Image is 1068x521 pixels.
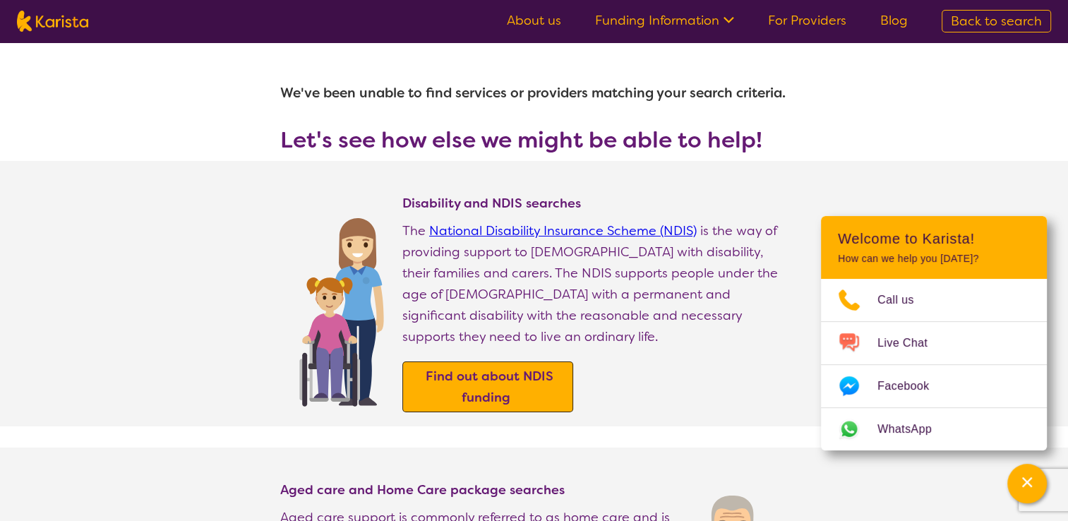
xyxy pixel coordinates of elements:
p: The is the way of providing support to [DEMOGRAPHIC_DATA] with disability, their families and car... [402,220,788,347]
h4: Aged care and Home Care package searches [280,481,676,498]
a: For Providers [768,12,846,29]
span: Live Chat [877,333,944,354]
a: About us [507,12,561,29]
a: Back to search [942,10,1051,32]
span: Call us [877,289,931,311]
span: Facebook [877,376,946,397]
h3: Let's see how else we might be able to help! [280,127,788,152]
b: Find out about NDIS funding [426,368,553,406]
img: Karista logo [17,11,88,32]
div: Channel Menu [821,216,1047,450]
button: Channel Menu [1007,464,1047,503]
a: National Disability Insurance Scheme (NDIS) [429,222,697,239]
p: How can we help you [DATE]? [838,253,1030,265]
a: Find out about NDIS funding [407,366,569,408]
span: Back to search [951,13,1042,30]
h2: Welcome to Karista! [838,230,1030,247]
a: Funding Information [595,12,734,29]
img: Find NDIS and Disability services and providers [294,209,388,407]
span: WhatsApp [877,419,949,440]
a: Blog [880,12,908,29]
a: Web link opens in a new tab. [821,408,1047,450]
ul: Choose channel [821,279,1047,450]
h4: Disability and NDIS searches [402,195,788,212]
h1: We've been unable to find services or providers matching your search criteria. [280,76,788,110]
